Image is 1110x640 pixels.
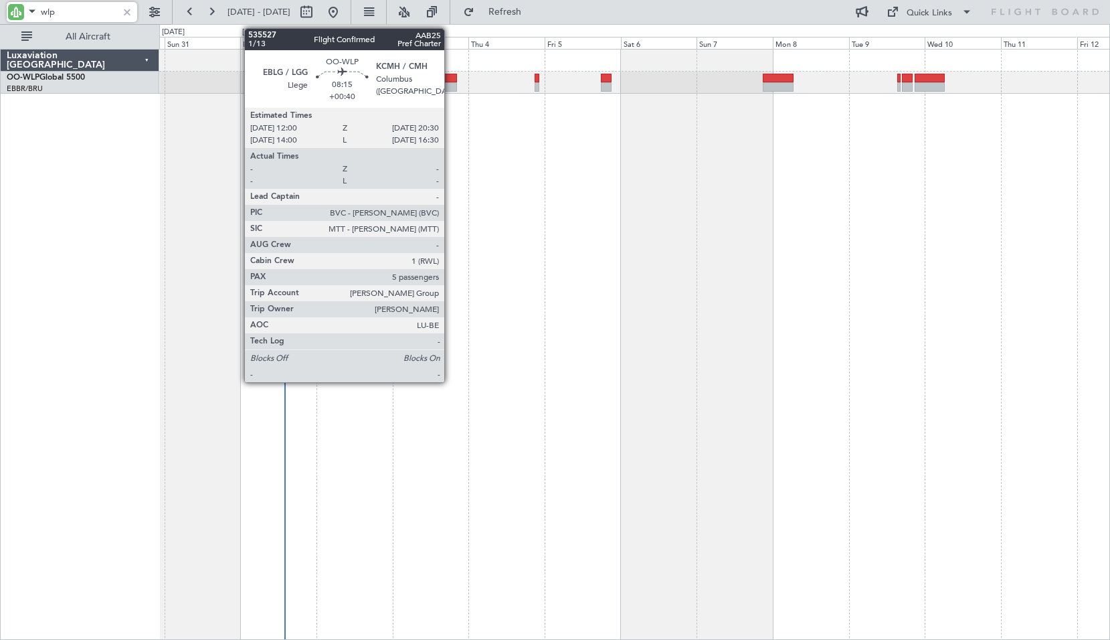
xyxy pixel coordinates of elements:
[162,27,185,38] div: [DATE]
[41,2,118,22] input: A/C (Reg. or Type)
[773,37,849,49] div: Mon 8
[7,84,43,94] a: EBBR/BRU
[227,6,290,18] span: [DATE] - [DATE]
[907,7,952,20] div: Quick Links
[7,74,39,82] span: OO-WLP
[545,37,621,49] div: Fri 5
[240,37,316,49] div: Mon 1
[393,37,469,49] div: Wed 3
[621,37,697,49] div: Sat 6
[457,1,537,23] button: Refresh
[15,26,145,48] button: All Aircraft
[316,37,393,49] div: Tue 2
[242,27,265,38] div: [DATE]
[165,37,241,49] div: Sun 31
[925,37,1001,49] div: Wed 10
[697,37,773,49] div: Sun 7
[1001,37,1077,49] div: Thu 11
[468,37,545,49] div: Thu 4
[477,7,533,17] span: Refresh
[880,1,979,23] button: Quick Links
[35,32,141,42] span: All Aircraft
[849,37,925,49] div: Tue 9
[7,74,85,82] a: OO-WLPGlobal 5500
